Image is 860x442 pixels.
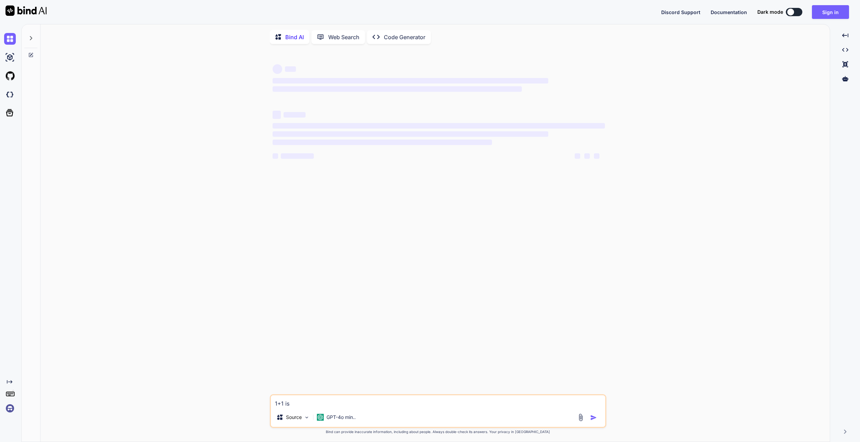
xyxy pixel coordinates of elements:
[304,415,310,420] img: Pick Models
[4,402,16,414] img: signin
[577,413,585,421] img: attachment
[4,33,16,45] img: chat
[273,111,281,119] span: ‌
[384,33,425,41] p: Code Generator
[281,153,314,159] span: ‌
[4,70,16,82] img: githubLight
[285,66,296,72] span: ‌
[575,153,580,159] span: ‌
[273,78,548,84] span: ‌
[271,395,605,408] textarea: 1+1 is
[757,9,783,15] span: Dark mode
[584,153,590,159] span: ‌
[4,89,16,100] img: darkCloudIdeIcon
[273,131,548,137] span: ‌
[317,414,324,421] img: GPT-4o mini
[273,86,522,92] span: ‌
[812,5,849,19] button: Sign in
[328,33,359,41] p: Web Search
[711,9,747,16] button: Documentation
[273,140,492,145] span: ‌
[285,33,304,41] p: Bind AI
[284,112,306,118] span: ‌
[286,414,302,421] p: Source
[273,153,278,159] span: ‌
[711,9,747,15] span: Documentation
[273,64,282,74] span: ‌
[661,9,700,16] button: Discord Support
[590,414,597,421] img: icon
[270,429,606,434] p: Bind can provide inaccurate information, including about people. Always double-check its answers....
[5,5,47,16] img: Bind AI
[326,414,356,421] p: GPT-4o min..
[273,123,605,129] span: ‌
[4,52,16,63] img: ai-studio
[594,153,599,159] span: ‌
[661,9,700,15] span: Discord Support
